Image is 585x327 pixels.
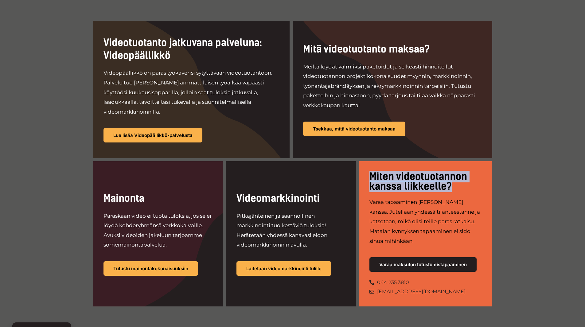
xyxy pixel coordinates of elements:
[103,211,213,250] p: Paraskaan video ei tuota tuloksia, jos se ei löydä kohderyhmänsä verkkokalvoille. Avuksi videoide...
[236,211,345,250] p: Pitkäjänteinen ja säännöllinen markkinointi tuo kestäviä tuloksia! Herätetään yhdessä kanavasi el...
[313,127,396,131] span: Tsekkaa, mitä videotuotanto maksaa
[103,68,279,117] p: Videopäällikkö on paras työkaverisi sytyttävään videotuotantoon. Palvelu tuo [PERSON_NAME] ammatt...
[376,287,466,296] span: [EMAIL_ADDRESS][DOMAIN_NAME]
[113,133,193,138] span: Lue lisää Videopäällikkö-palvelusta
[113,266,188,271] span: Tutustu mainontakokonaisuuksiin
[103,37,279,62] h2: Videotuotanto jatkuvana palveluna: Videopäällikkö
[303,62,482,111] p: Meiltä löydät valmiiksi paketoidut ja selkeästi hinnoitellut videotuotannon projektikokonaisuudet...
[103,128,202,142] a: Lue lisää Videopäällikkö-palvelusta
[246,266,322,271] span: Laitetaan videomarkkinointi tulille
[236,261,331,276] a: Laitetaan videomarkkinointi tulille
[303,43,482,56] h2: Mitä videotuotanto maksaa?
[379,262,467,267] span: Varaa maksuton tutustumistapaaminen
[236,192,345,205] h2: Videomarkkinointi
[369,172,482,191] p: Miten videotuotannon kanssa liikkeelle?
[369,278,482,287] a: 044 235 3810
[369,287,482,296] a: [EMAIL_ADDRESS][DOMAIN_NAME]
[103,192,213,205] h2: Mainonta
[369,257,477,272] a: Varaa maksuton tutustumistapaaminen
[103,261,198,276] a: Tutustu mainontakokonaisuuksiin
[376,278,409,287] span: 044 235 3810
[369,197,482,246] p: Varaa tapaaminen [PERSON_NAME] kanssa. Jutellaan yhdessä tilanteestanne ja katsotaan, mikä olisi ...
[303,122,405,136] a: Tsekkaa, mitä videotuotanto maksaa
